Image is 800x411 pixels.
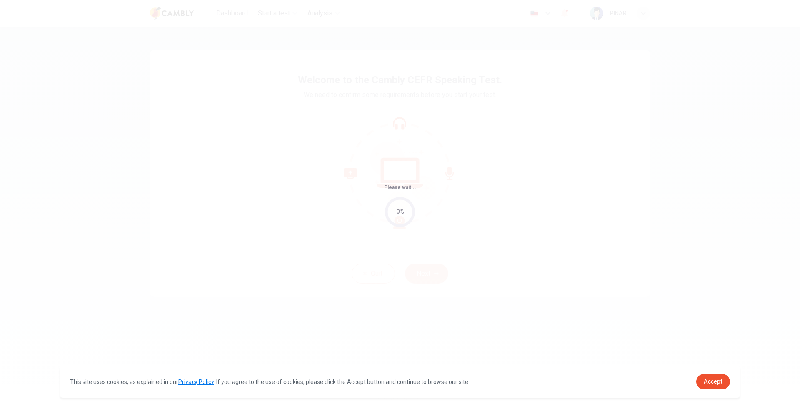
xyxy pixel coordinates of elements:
span: Accept [704,378,722,385]
span: Please wait... [384,184,416,190]
div: cookieconsent [60,366,740,398]
a: Privacy Policy [178,379,214,385]
a: dismiss cookie message [696,374,730,389]
div: 0% [396,207,404,217]
span: This site uses cookies, as explained in our . If you agree to the use of cookies, please click th... [70,379,470,385]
